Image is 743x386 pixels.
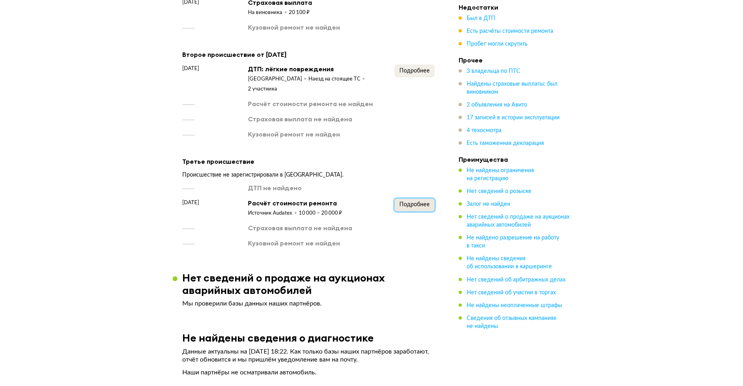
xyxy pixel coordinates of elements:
[248,199,342,207] div: Расчёт стоимости ремонта
[467,16,495,21] span: Был в ДТП
[467,41,528,47] span: Пробег могли скрутить
[467,214,570,228] span: Нет сведений о продаже на аукционах аварийных автомобилей
[182,199,199,207] span: [DATE]
[248,99,373,108] div: Расчёт стоимости ремонта не найден
[467,128,501,133] span: 4 техосмотра
[182,348,435,364] p: Данные актуальны на [DATE] 18:22. Как только базы наших партнёров заработают, отчёт обновится и м...
[182,49,435,60] div: Второе происшествие от [DATE]
[399,68,430,74] span: Подробнее
[182,171,435,179] div: Происшествие не зарегистрировали в [GEOGRAPHIC_DATA].
[395,64,435,77] button: Подробнее
[248,64,395,73] div: ДТП: лёгкие повреждения
[467,256,552,269] span: Не найдены сведения об использовании в каршеринге
[467,168,534,181] span: Не найдены ограничения на регистрацию
[248,183,302,192] div: ДТП не найдено
[248,86,277,93] div: 2 участника
[248,115,352,123] div: Страховая выплата не найдена
[248,9,289,16] div: На виновника
[467,189,532,194] span: Нет сведений о розыске
[248,76,308,83] div: [GEOGRAPHIC_DATA]
[182,64,199,72] span: [DATE]
[467,315,556,329] span: Сведения об отзывных кампаниях не найдены
[248,130,340,139] div: Кузовной ремонт не найден
[459,56,571,64] h4: Прочее
[182,271,444,296] h3: Нет сведений о продаже на аукционах аварийных автомобилей
[248,210,299,217] div: Источник Audatex
[467,302,562,308] span: Не найдены неоплаченные штрафы
[467,102,527,108] span: 2 объявления на Авито
[467,81,558,95] span: Найдены страховые выплаты: был виновником
[467,115,560,121] span: 17 записей в истории эксплуатации
[289,9,310,16] div: 20 100 ₽
[467,68,520,74] span: 3 владельца по ПТС
[467,289,556,295] span: Нет сведений об участии в торгах
[182,300,435,308] p: Мы проверили базы данных наших партнёров.
[182,332,374,344] h3: Не найдены сведения о диагностике
[308,76,367,83] div: Наезд на стоящее ТС
[399,202,430,207] span: Подробнее
[467,277,566,282] span: Нет сведений об арбитражных делах
[299,210,342,217] div: 10 000 – 20 000 ₽
[182,368,435,376] p: Наши партнёры не осматривали автомобиль.
[182,156,435,167] div: Третье происшествие
[248,239,340,247] div: Кузовной ремонт не найден
[395,199,435,211] button: Подробнее
[467,141,544,146] span: Есть таможенная декларация
[248,23,340,32] div: Кузовной ремонт не найден
[467,235,559,249] span: Не найдено разрешение на работу в такси
[459,3,571,11] h4: Недостатки
[248,223,352,232] div: Страховая выплата не найдена
[467,28,553,34] span: Есть расчёты стоимости ремонта
[459,155,571,163] h4: Преимущества
[467,201,510,207] span: Залог не найден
